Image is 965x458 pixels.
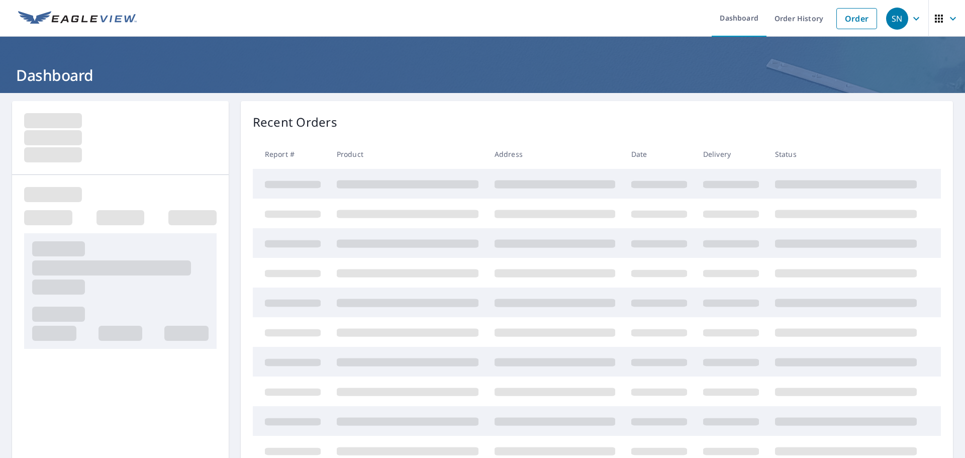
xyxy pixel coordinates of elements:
[623,139,695,169] th: Date
[886,8,908,30] div: SN
[767,139,925,169] th: Status
[253,113,337,131] p: Recent Orders
[18,11,137,26] img: EV Logo
[695,139,767,169] th: Delivery
[329,139,487,169] th: Product
[12,65,953,85] h1: Dashboard
[253,139,329,169] th: Report #
[487,139,623,169] th: Address
[836,8,877,29] a: Order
